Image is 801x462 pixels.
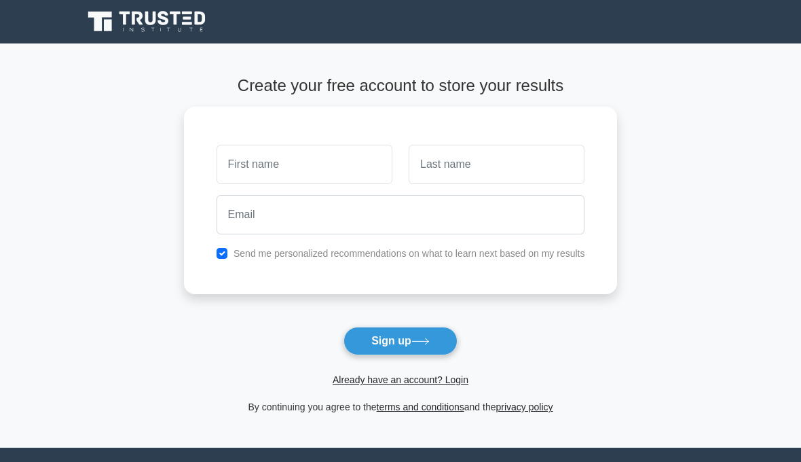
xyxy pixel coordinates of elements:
[409,145,584,184] input: Last name
[217,195,585,234] input: Email
[377,402,464,412] a: terms and conditions
[217,145,392,184] input: First name
[496,402,553,412] a: privacy policy
[333,374,468,385] a: Already have an account? Login
[184,76,618,96] h4: Create your free account to store your results
[343,327,458,355] button: Sign up
[176,399,626,415] div: By continuing you agree to the and the
[234,248,585,259] label: Send me personalized recommendations on what to learn next based on my results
